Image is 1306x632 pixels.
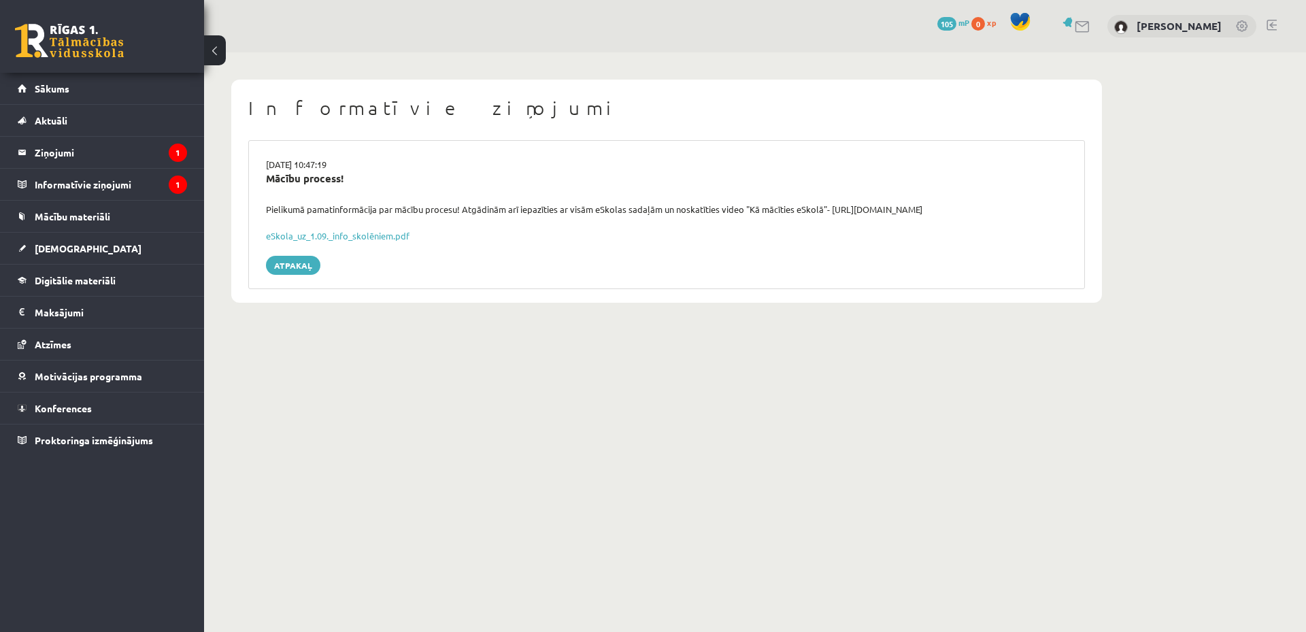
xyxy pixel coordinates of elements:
legend: Ziņojumi [35,137,187,168]
span: xp [987,17,996,28]
a: 0 xp [971,17,1003,28]
a: Atpakaļ [266,256,320,275]
span: mP [958,17,969,28]
a: Konferences [18,393,187,424]
a: Informatīvie ziņojumi1 [18,169,187,200]
a: Atzīmes [18,329,187,360]
a: Proktoringa izmēģinājums [18,425,187,456]
span: 105 [937,17,956,31]
span: Proktoringa izmēģinājums [35,434,153,446]
a: Sākums [18,73,187,104]
span: Motivācijas programma [35,370,142,382]
a: [DEMOGRAPHIC_DATA] [18,233,187,264]
a: Rīgas 1. Tālmācības vidusskola [15,24,124,58]
i: 1 [169,176,187,194]
span: Konferences [35,402,92,414]
span: 0 [971,17,985,31]
a: Mācību materiāli [18,201,187,232]
a: 105 mP [937,17,969,28]
a: Maksājumi [18,297,187,328]
a: eSkola_uz_1.09._info_skolēniem.pdf [266,230,409,242]
div: Pielikumā pamatinformācija par mācību procesu! Atgādinām arī iepazīties ar visām eSkolas sadaļām ... [256,203,1077,216]
legend: Maksājumi [35,297,187,328]
span: Digitālie materiāli [35,274,116,286]
div: [DATE] 10:47:19 [256,158,1077,171]
a: Aktuāli [18,105,187,136]
a: [PERSON_NAME] [1137,19,1222,33]
span: Atzīmes [35,338,71,350]
div: Mācību process! [266,171,1067,186]
span: Sākums [35,82,69,95]
h1: Informatīvie ziņojumi [248,97,1085,120]
img: Laura Maculēviča [1114,20,1128,34]
legend: Informatīvie ziņojumi [35,169,187,200]
a: Digitālie materiāli [18,265,187,296]
span: [DEMOGRAPHIC_DATA] [35,242,141,254]
span: Aktuāli [35,114,67,127]
a: Motivācijas programma [18,361,187,392]
span: Mācību materiāli [35,210,110,222]
a: Ziņojumi1 [18,137,187,168]
i: 1 [169,144,187,162]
